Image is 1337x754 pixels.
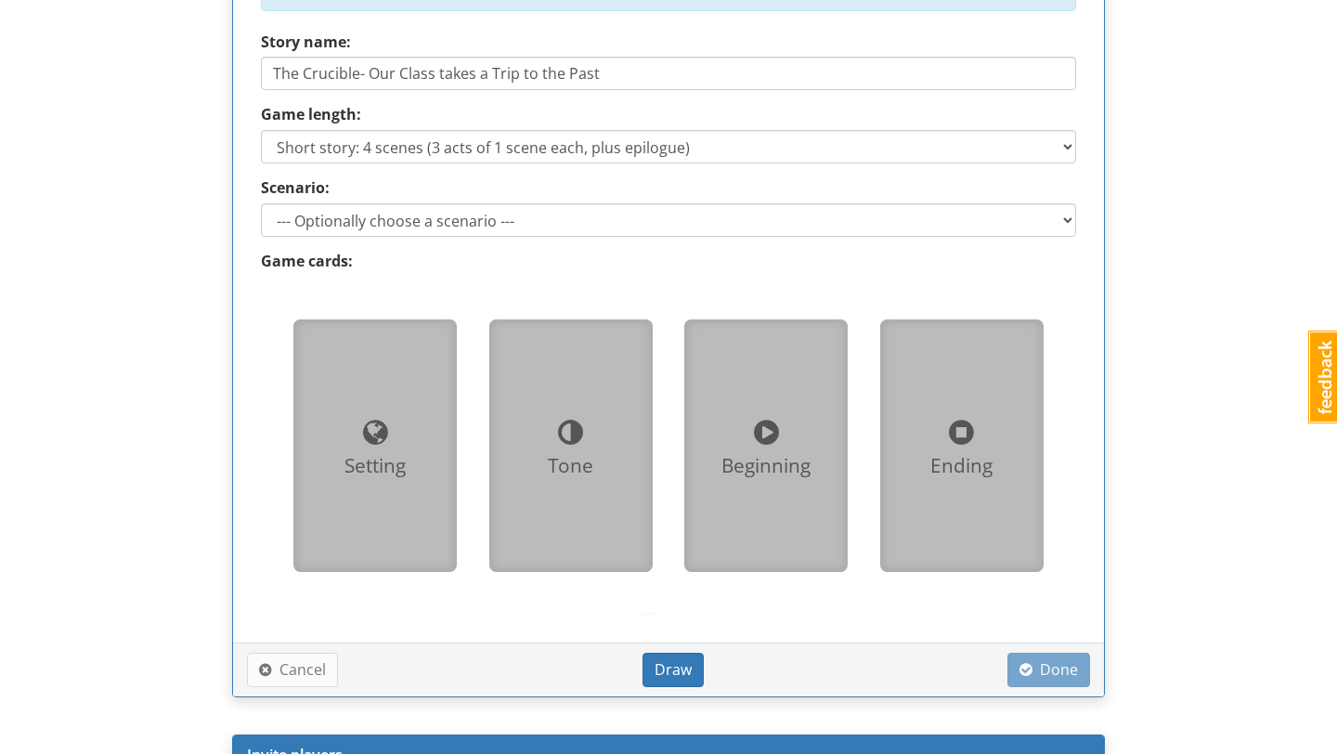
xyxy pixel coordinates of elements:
span: Done [1019,659,1078,680]
div: Ending [895,452,1029,480]
div: Beginning [699,452,833,480]
button: Cancel [247,653,338,687]
span: Cancel [259,659,326,680]
label: Game length: [261,104,361,125]
button: Done [1007,653,1090,687]
label: Story name: [261,32,351,53]
label: Scenario: [261,177,330,199]
div: Tone [504,452,638,480]
strong: Game cards: [261,251,353,271]
span: Draw [655,659,692,680]
button: Draw [643,653,704,687]
div: Setting [308,452,442,480]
